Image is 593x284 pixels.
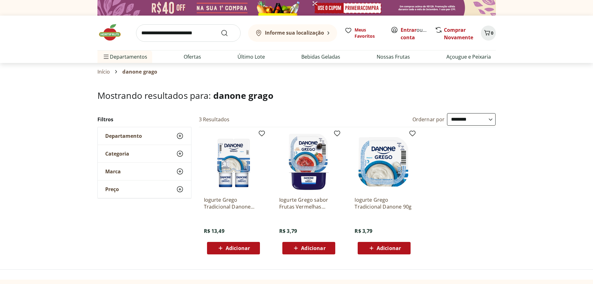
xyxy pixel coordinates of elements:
a: Nossas Frutas [377,53,410,60]
span: Meus Favoritos [355,27,383,39]
span: Adicionar [226,246,250,251]
img: Iogurte Grego Tradicional Danone 340g [204,132,263,191]
img: Hortifruti [97,23,129,42]
a: Iogurte Grego Tradicional Danone 90g [355,196,414,210]
a: Ofertas [184,53,201,60]
a: Criar conta [401,26,435,41]
label: Ordernar por [412,116,445,123]
button: Preço [98,181,191,198]
span: danone grago [213,89,273,101]
span: R$ 13,49 [204,228,224,234]
button: Adicionar [358,242,411,254]
button: Departamento [98,127,191,145]
span: Adicionar [377,246,401,251]
button: Categoria [98,145,191,162]
button: Informe sua localização [248,24,337,42]
a: Açougue e Peixaria [446,53,491,60]
img: Iogurte Grego sabor Frutas Vermelhas Danone 90g [279,132,338,191]
h2: Filtros [97,113,191,126]
h1: Mostrando resultados para: [97,90,496,100]
span: R$ 3,79 [279,228,297,234]
a: Início [97,69,110,75]
button: Adicionar [207,242,260,254]
span: Departamento [105,133,142,139]
button: Menu [102,49,110,64]
span: 0 [491,30,493,36]
a: Bebidas Geladas [301,53,340,60]
a: Último Lote [238,53,265,60]
span: Adicionar [301,246,325,251]
a: Comprar Novamente [444,26,473,41]
a: Iogurte Grego Tradicional Danone 340g [204,196,263,210]
button: Marca [98,163,191,180]
a: Entrar [401,26,417,33]
span: Preço [105,186,119,192]
span: Marca [105,168,121,175]
h2: 3 Resultados [199,116,230,123]
b: Informe sua localização [265,29,324,36]
button: Adicionar [282,242,335,254]
a: Iogurte Grego sabor Frutas Vermelhas Danone 90g [279,196,338,210]
span: Departamentos [102,49,147,64]
button: Submit Search [221,29,236,37]
img: Iogurte Grego Tradicional Danone 90g [355,132,414,191]
span: ou [401,26,428,41]
button: Carrinho [481,26,496,41]
a: Meus Favoritos [345,27,383,39]
span: danone grago [122,69,157,75]
span: R$ 3,79 [355,228,372,234]
input: search [136,24,241,42]
span: Categoria [105,151,129,157]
